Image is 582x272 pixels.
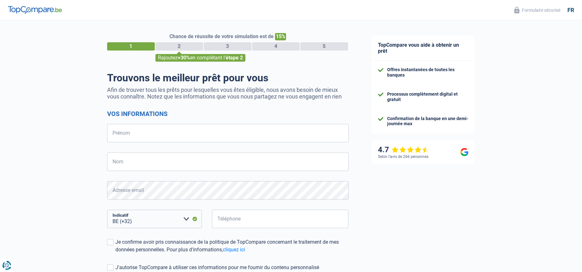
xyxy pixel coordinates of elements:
[178,55,190,61] span: +30%
[223,247,245,253] a: cliquez ici
[8,6,62,14] img: TopCompare Logo
[378,154,428,159] div: Selon l’avis de 266 personnes
[252,42,300,51] div: 4
[169,33,274,39] span: Chance de réussite de votre simulation est de
[387,92,469,102] div: Processus complètement digital et gratuit
[107,86,349,100] p: Afin de trouver tous les prêts pour lesquelles vous êtes éligible, nous avons besoin de mieux vou...
[387,67,469,78] div: Offres instantanées de toutes les banques
[155,54,245,62] div: Rajoutez en complétant l'
[300,42,348,51] div: 5
[107,110,349,118] h2: Vos informations
[155,42,203,51] div: 2
[226,55,243,61] span: étape 2
[212,210,349,228] input: 401020304
[567,7,574,14] div: fr
[107,42,155,51] div: 1
[107,72,349,84] h1: Trouvons le meilleur prêt pour vous
[387,116,469,127] div: Confirmation de la banque en une demi-journée max
[204,42,251,51] div: 3
[378,145,429,154] div: 4.7
[510,5,564,15] button: Formulaire sécurisé
[115,238,349,254] div: Je confirme avoir pris connaissance de la politique de TopCompare concernant le traitement de mes...
[372,36,475,61] div: TopCompare vous aide à obtenir un prêt
[275,33,286,40] span: 15%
